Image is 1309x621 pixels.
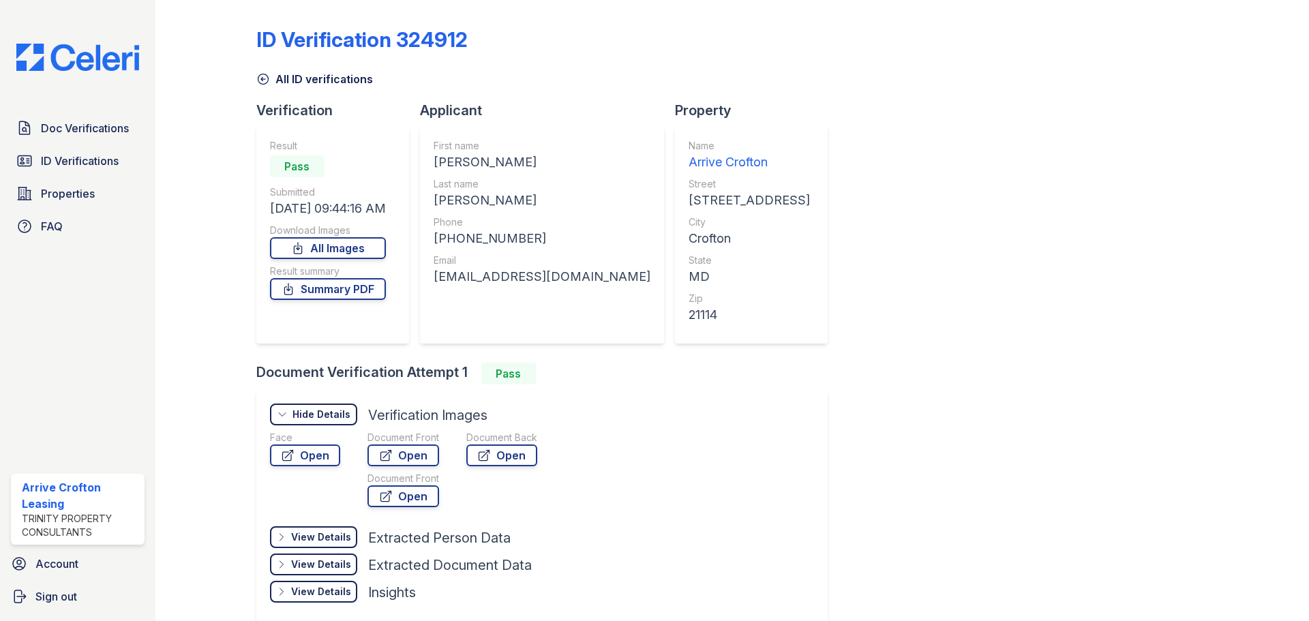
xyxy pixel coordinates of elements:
div: View Details [291,558,351,571]
div: [DATE] 09:44:16 AM [270,199,386,218]
a: Summary PDF [270,278,386,300]
div: Document Back [466,431,537,444]
div: Street [689,177,810,191]
div: Email [434,254,650,267]
a: All Images [270,237,386,259]
div: Phone [434,215,650,229]
div: Arrive Crofton [689,153,810,172]
div: Document Front [367,472,439,485]
div: View Details [291,585,351,599]
div: Document Verification Attempt 1 [256,363,839,384]
div: Trinity Property Consultants [22,512,139,539]
span: Properties [41,185,95,202]
span: FAQ [41,218,63,234]
div: View Details [291,530,351,544]
div: City [689,215,810,229]
span: Account [35,556,78,572]
div: First name [434,139,650,153]
a: Open [270,444,340,466]
div: Extracted Person Data [368,528,511,547]
img: CE_Logo_Blue-a8612792a0a2168367f1c8372b55b34899dd931a85d93a1a3d3e32e68fde9ad4.png [5,44,150,71]
span: ID Verifications [41,153,119,169]
div: Applicant [420,101,675,120]
div: Property [675,101,839,120]
div: Download Images [270,224,386,237]
a: Properties [11,180,145,207]
div: [EMAIL_ADDRESS][DOMAIN_NAME] [434,267,650,286]
div: Arrive Crofton Leasing [22,479,139,512]
iframe: chat widget [1252,566,1295,607]
div: Face [270,431,340,444]
div: ID Verification 324912 [256,27,468,52]
div: Insights [368,583,416,602]
div: Name [689,139,810,153]
span: Sign out [35,588,77,605]
a: Open [466,444,537,466]
div: Pass [270,155,325,177]
a: Doc Verifications [11,115,145,142]
div: Last name [434,177,650,191]
a: Account [5,550,150,577]
div: 21114 [689,305,810,324]
a: Name Arrive Crofton [689,139,810,172]
div: [PHONE_NUMBER] [434,229,650,248]
a: Open [367,444,439,466]
div: Crofton [689,229,810,248]
div: Hide Details [292,408,350,421]
a: ID Verifications [11,147,145,175]
div: Submitted [270,185,386,199]
div: Verification Images [368,406,487,425]
a: All ID verifications [256,71,373,87]
div: Document Front [367,431,439,444]
a: FAQ [11,213,145,240]
a: Sign out [5,583,150,610]
div: Verification [256,101,420,120]
div: Result summary [270,264,386,278]
div: [PERSON_NAME] [434,153,650,172]
div: Extracted Document Data [368,556,532,575]
span: Doc Verifications [41,120,129,136]
div: Result [270,139,386,153]
div: State [689,254,810,267]
div: Pass [481,363,536,384]
div: [STREET_ADDRESS] [689,191,810,210]
div: Zip [689,292,810,305]
div: MD [689,267,810,286]
a: Open [367,485,439,507]
div: [PERSON_NAME] [434,191,650,210]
